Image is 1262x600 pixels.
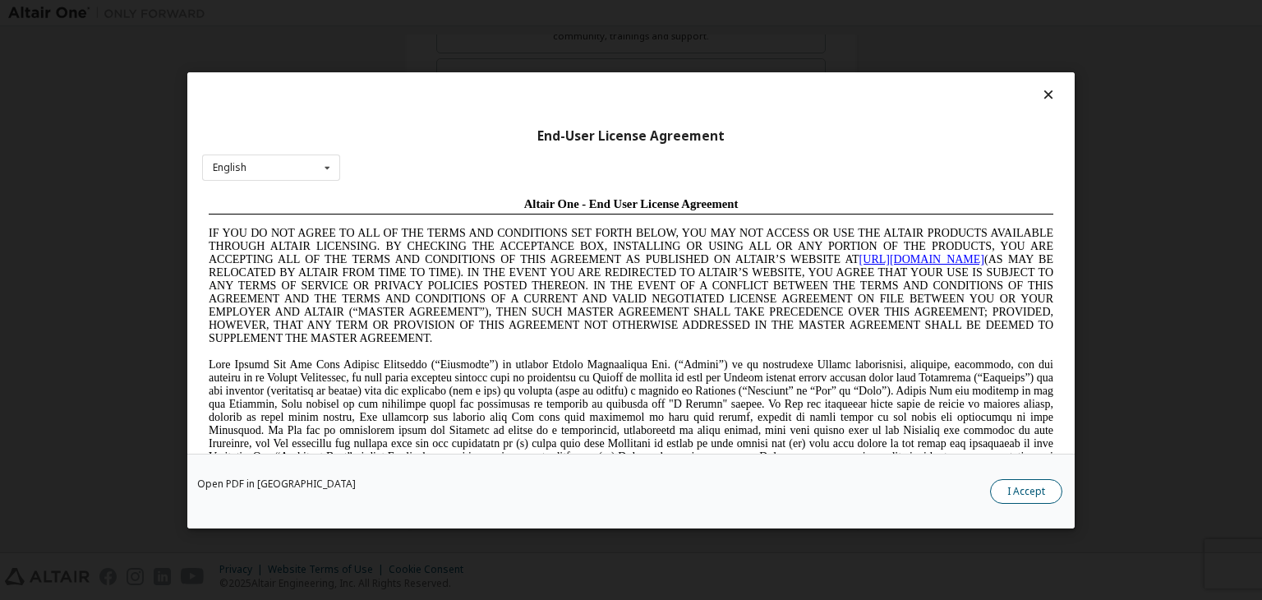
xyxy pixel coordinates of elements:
[322,7,537,20] span: Altair One - End User License Agreement
[7,168,851,285] span: Lore Ipsumd Sit Ame Cons Adipisc Elitseddo (“Eiusmodte”) in utlabor Etdolo Magnaaliqua Eni. (“Adm...
[657,62,782,75] a: [URL][DOMAIN_NAME]
[7,36,851,154] span: IF YOU DO NOT AGREE TO ALL OF THE TERMS AND CONDITIONS SET FORTH BELOW, YOU MAY NOT ACCESS OR USE...
[990,479,1062,504] button: I Accept
[202,127,1060,144] div: End-User License Agreement
[197,479,356,489] a: Open PDF in [GEOGRAPHIC_DATA]
[213,163,246,173] div: English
